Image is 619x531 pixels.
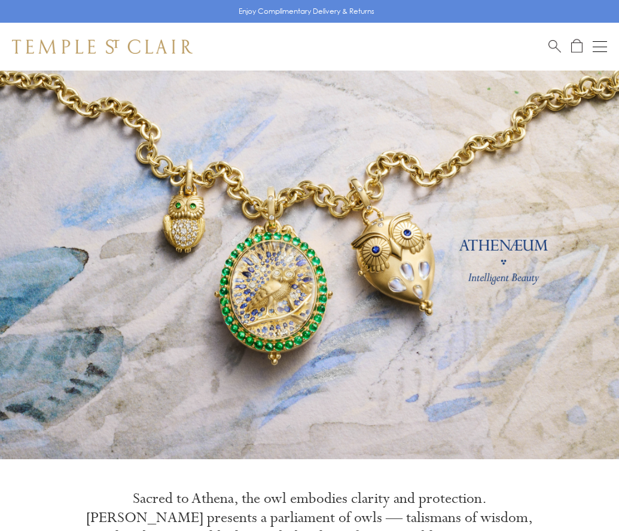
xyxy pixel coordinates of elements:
p: Enjoy Complimentary Delivery & Returns [239,5,374,17]
img: Temple St. Clair [12,39,193,54]
a: Search [548,39,561,54]
a: Open Shopping Bag [571,39,583,54]
button: Open navigation [593,39,607,54]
